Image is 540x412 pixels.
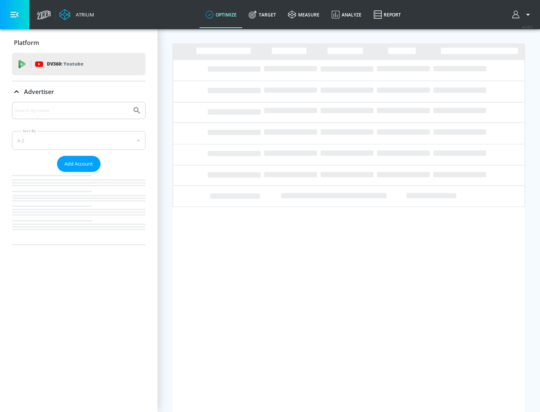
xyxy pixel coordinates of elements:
a: Target [243,1,282,28]
div: DV360: Youtube [12,53,145,75]
div: Advertiser [12,102,145,245]
label: Sort By [21,128,37,133]
a: optimize [199,1,243,28]
a: Analyze [325,1,367,28]
a: Report [367,1,407,28]
div: Atrium [73,11,94,18]
p: Youtube [63,60,83,68]
div: Platform [12,32,145,53]
input: Search by name [15,106,129,115]
p: DV360: [47,60,83,68]
p: Platform [14,39,39,47]
nav: list of Advertiser [12,172,145,245]
div: A-Z [12,131,145,150]
p: Advertiser [24,88,54,96]
a: measure [282,1,325,28]
span: v 4.28.0 [522,25,532,29]
button: Add Account [57,156,100,172]
div: Advertiser [12,81,145,102]
span: Add Account [64,160,93,168]
a: Atrium [59,9,94,20]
